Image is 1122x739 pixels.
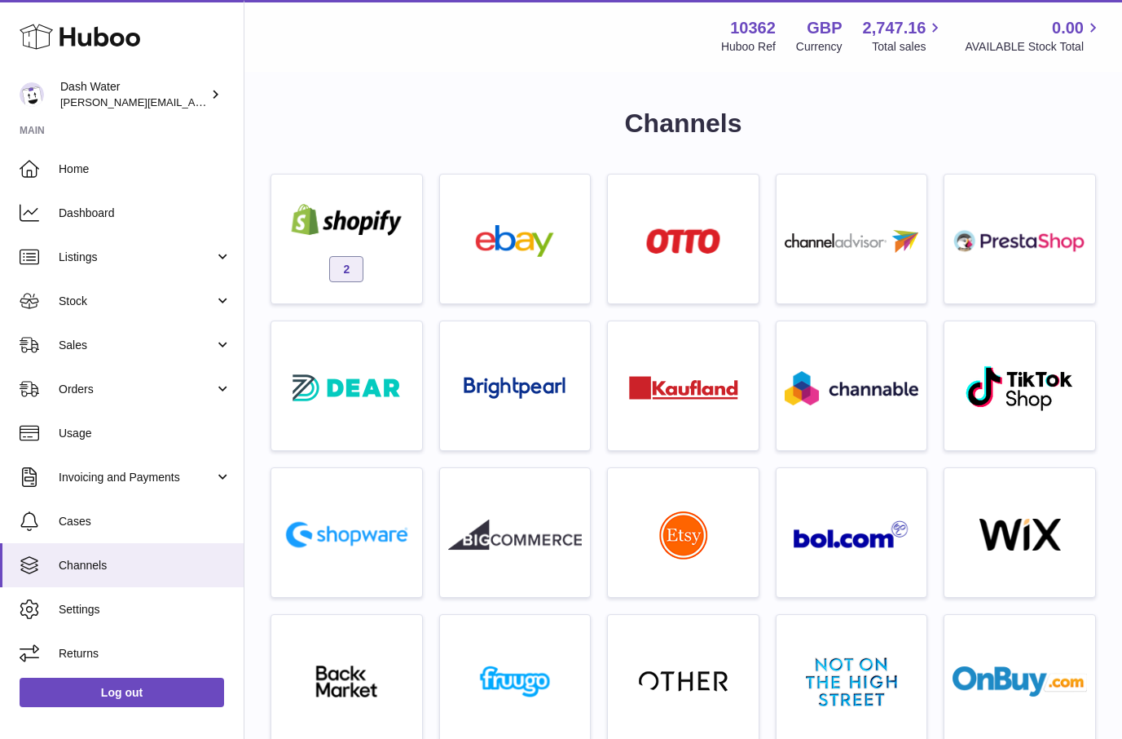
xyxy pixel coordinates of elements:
[448,476,583,589] a: roseta-bigcommerce
[448,666,583,697] img: fruugo
[785,230,919,253] img: roseta-channel-advisor
[448,183,583,295] a: ebay
[616,330,750,442] a: roseta-kaufland
[59,382,214,397] span: Orders
[807,17,842,39] strong: GBP
[20,678,224,707] a: Log out
[616,623,750,736] a: other
[279,516,414,554] img: roseta-shopware
[279,183,414,295] a: shopify 2
[279,330,414,442] a: roseta-dear
[448,623,583,736] a: fruugo
[953,666,1087,697] img: onbuy
[59,162,231,177] span: Home
[464,377,565,400] img: roseta-brightpearl
[796,39,843,55] div: Currency
[59,646,231,662] span: Returns
[59,558,231,573] span: Channels
[785,623,919,736] a: notonthehighstreet
[785,476,919,589] a: roseta-bol
[279,623,414,736] a: backmarket
[616,183,750,295] a: roseta-otto
[59,294,214,309] span: Stock
[59,426,231,441] span: Usage
[271,106,1096,141] h1: Channels
[60,95,327,108] span: [PERSON_NAME][EMAIL_ADDRESS][DOMAIN_NAME]
[721,39,776,55] div: Huboo Ref
[863,17,945,55] a: 2,747.16 Total sales
[639,670,728,694] img: other
[329,256,363,282] span: 2
[785,371,919,405] img: roseta-channable
[616,476,750,589] a: roseta-etsy
[59,338,214,353] span: Sales
[965,39,1102,55] span: AVAILABLE Stock Total
[953,623,1087,736] a: onbuy
[448,519,583,551] img: roseta-bigcommerce
[59,250,214,265] span: Listings
[629,376,738,400] img: roseta-kaufland
[279,666,414,697] img: backmarket
[288,369,405,406] img: roseta-dear
[965,365,1075,412] img: roseta-tiktokshop
[279,204,414,236] img: shopify
[448,225,583,257] img: ebay
[953,519,1087,551] img: wix
[953,330,1087,442] a: roseta-tiktokshop
[59,206,231,221] span: Dashboard
[785,183,919,295] a: roseta-channel-advisor
[785,330,919,442] a: roseta-channable
[59,514,231,529] span: Cases
[806,657,897,706] img: notonthehighstreet
[59,602,231,617] span: Settings
[953,183,1087,295] a: roseta-prestashop
[279,476,414,589] a: roseta-shopware
[448,330,583,442] a: roseta-brightpearl
[863,17,926,39] span: 2,747.16
[60,79,207,110] div: Dash Water
[965,17,1102,55] a: 0.00 AVAILABLE Stock Total
[20,82,44,107] img: james@dash-water.com
[872,39,944,55] span: Total sales
[794,520,909,549] img: roseta-bol
[646,228,720,254] img: roseta-otto
[953,225,1087,257] img: roseta-prestashop
[730,17,776,39] strong: 10362
[59,470,214,485] span: Invoicing and Payments
[1052,17,1084,39] span: 0.00
[953,476,1087,589] a: wix
[659,511,708,560] img: roseta-etsy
